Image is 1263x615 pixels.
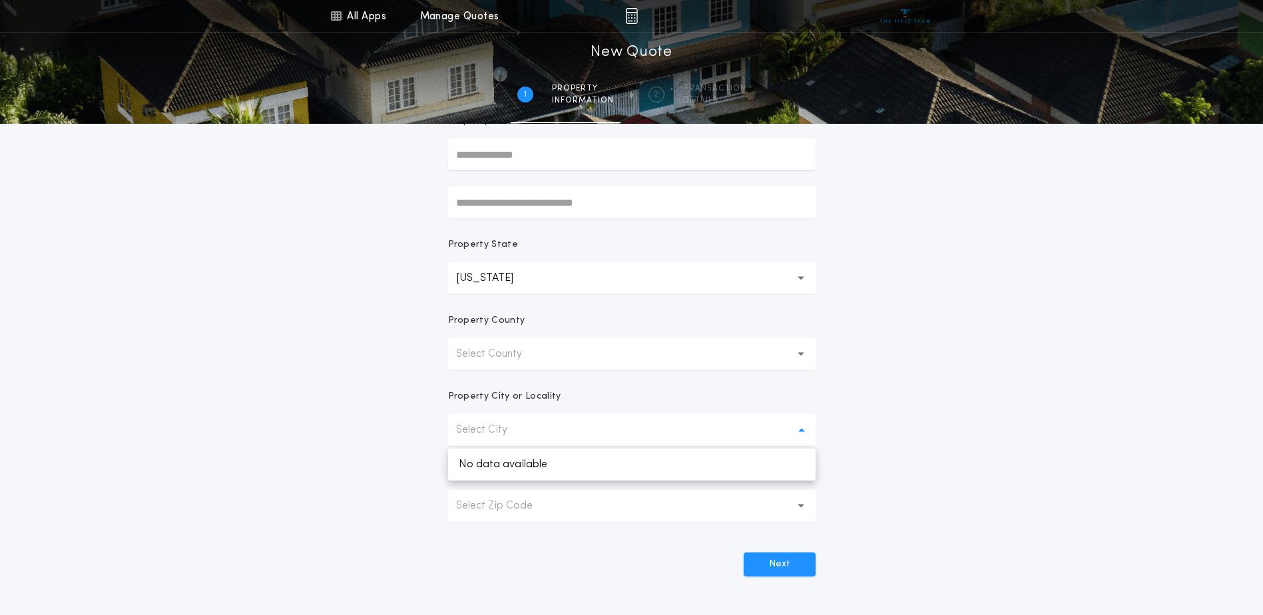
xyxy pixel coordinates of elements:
h2: 2 [654,89,658,100]
p: Select City [456,422,529,438]
img: vs-icon [880,9,930,23]
button: Select County [448,338,816,370]
p: Property City or Locality [448,390,561,403]
h1: New Quote [591,42,672,63]
p: No data available [448,449,816,481]
button: [US_STATE] [448,262,816,294]
p: Property State [448,238,518,252]
span: Transaction [683,83,746,94]
h2: 1 [524,89,527,100]
span: Property [552,83,614,94]
button: Select Zip Code [448,490,816,522]
p: Select Zip Code [456,498,554,514]
span: information [552,95,614,106]
ul: Select City [448,449,816,481]
p: Select County [456,346,543,362]
span: details [683,95,746,106]
p: [US_STATE] [456,270,535,286]
p: Property County [448,314,525,327]
button: Next [744,552,816,576]
img: img [625,8,638,24]
button: Select City [448,414,816,446]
